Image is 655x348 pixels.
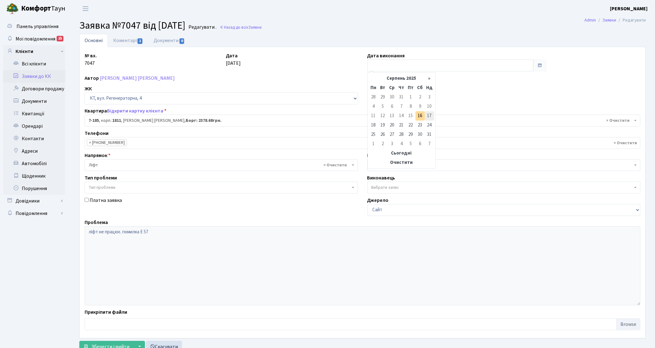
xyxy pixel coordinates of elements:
[397,130,406,139] td: 28
[388,93,397,102] td: 30
[371,184,399,191] span: Вибрати запис
[85,130,109,137] label: Телефони
[425,130,434,139] td: 31
[248,24,262,30] span: Заявки
[3,107,65,120] a: Квитанції
[388,130,397,139] td: 27
[369,139,378,149] td: 1
[378,111,388,121] td: 12
[425,139,434,149] td: 7
[367,52,405,60] label: Дата виконання
[425,74,434,83] th: »
[388,83,397,93] th: Ср
[85,74,99,82] label: Автор
[3,170,65,182] a: Щоденник
[3,132,65,145] a: Контакти
[378,130,388,139] td: 26
[369,158,434,167] th: Очистити
[416,121,425,130] td: 23
[78,3,93,14] button: Переключити навігацію
[425,102,434,111] td: 10
[406,93,416,102] td: 1
[378,121,388,130] td: 19
[416,130,425,139] td: 30
[606,117,629,124] span: Видалити всі елементи
[85,174,117,182] label: Тип проблеми
[107,107,163,114] a: Відкрити картку клієнта
[3,120,65,132] a: Орендарі
[3,58,65,70] a: Всі клієнти
[21,3,65,14] span: Таун
[369,130,378,139] td: 25
[324,162,347,168] span: Видалити всі елементи
[610,5,648,12] b: [PERSON_NAME]
[16,23,58,30] span: Панель управління
[89,117,99,124] b: 7-185
[112,117,121,124] b: 1811
[378,102,388,111] td: 5
[369,93,378,102] td: 28
[575,14,655,27] nav: breadcrumb
[89,162,350,168] span: Ліфт
[369,83,378,93] th: Пн
[425,83,434,93] th: Нд
[369,121,378,130] td: 18
[85,159,358,171] span: Ліфт
[85,308,127,316] label: Прикріпити файли
[3,45,65,58] a: Клієнти
[416,83,425,93] th: Сб
[425,111,434,121] td: 17
[85,52,97,60] label: № вх.
[85,152,110,159] label: Напрямок
[3,182,65,195] a: Порушення
[397,139,406,149] td: 4
[137,38,142,44] span: 1
[388,121,397,130] td: 20
[425,93,434,102] td: 3
[21,3,51,13] b: Комфорт
[397,102,406,111] td: 7
[3,70,65,83] a: Заявки до КК
[6,2,19,15] img: logo.png
[388,111,397,121] td: 13
[220,24,262,30] a: Назад до всіхЗаявки
[186,117,221,124] b: Борг: 2378.68грн.
[85,107,166,115] label: Квартира
[90,197,122,204] label: Платна заявка
[406,111,416,121] td: 15
[85,85,92,93] label: ЖК
[367,197,389,204] label: Джерело
[406,83,416,93] th: Пт
[406,102,416,111] td: 8
[388,102,397,111] td: 6
[397,93,406,102] td: 31
[397,121,406,130] td: 21
[406,121,416,130] td: 22
[602,17,616,23] a: Заявки
[179,38,184,44] span: 0
[87,139,127,146] li: (066) 756-92-90
[397,111,406,121] td: 14
[3,145,65,157] a: Адреси
[3,157,65,170] a: Автомобілі
[3,207,65,220] a: Повідомлення
[369,149,434,158] th: Сьогодні
[79,18,185,33] span: Заявка №7047 від [DATE]
[89,117,633,124] span: <b>7-185</b>, корп.: <b>1811</b>, Волиннікова Тетяна Віталіївна, <b>Борг: 2378.68грн.</b>
[226,52,238,60] label: Дата
[378,139,388,149] td: 2
[221,52,362,71] div: [DATE]
[57,36,63,41] div: 25
[89,140,91,146] span: ×
[369,111,378,121] td: 11
[378,83,388,93] th: Вт
[80,52,221,71] div: 7047
[3,195,65,207] a: Довідники
[3,20,65,33] a: Панель управління
[85,226,640,305] textarea: ліфт не працює. помилка Е 57
[89,184,115,191] span: Тип проблеми
[79,34,108,47] a: Основні
[108,34,148,47] a: Коментарі
[378,93,388,102] td: 29
[614,140,637,146] span: Видалити всі елементи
